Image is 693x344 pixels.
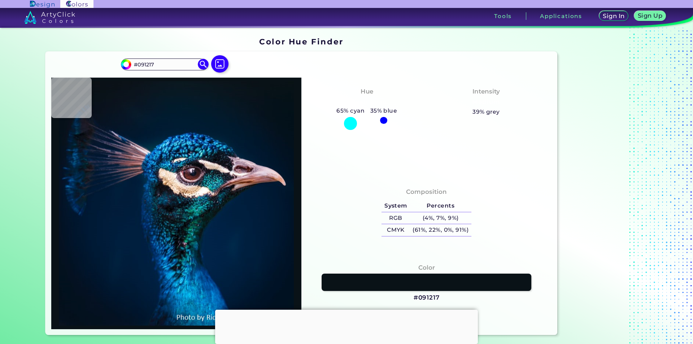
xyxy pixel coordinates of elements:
[334,106,367,116] h5: 65% cyan
[636,12,664,21] a: Sign Up
[211,55,228,73] img: icon picture
[406,187,447,197] h4: Composition
[601,12,627,21] a: Sign In
[343,98,390,106] h3: Bluish Cyan
[472,86,500,97] h4: Intensity
[215,310,478,342] iframe: Advertisement
[472,107,500,117] h5: 39% grey
[414,293,440,302] h3: #091217
[560,35,650,338] iframe: Advertisement
[259,36,343,47] h1: Color Hue Finder
[639,13,661,18] h5: Sign Up
[410,212,471,224] h5: (4%, 7%, 9%)
[382,212,410,224] h5: RGB
[367,106,400,116] h5: 35% blue
[382,200,410,212] h5: System
[540,13,582,19] h3: Applications
[604,13,623,19] h5: Sign In
[382,224,410,236] h5: CMYK
[410,200,471,212] h5: Percents
[361,86,373,97] h4: Hue
[30,1,54,8] img: ArtyClick Design logo
[55,81,298,326] img: img_pavlin.jpg
[410,224,471,236] h5: (61%, 22%, 0%, 91%)
[469,98,503,106] h3: Medium
[494,13,512,19] h3: Tools
[198,59,209,70] img: icon search
[418,262,435,273] h4: Color
[24,11,75,24] img: logo_artyclick_colors_white.svg
[131,60,198,69] input: type color..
